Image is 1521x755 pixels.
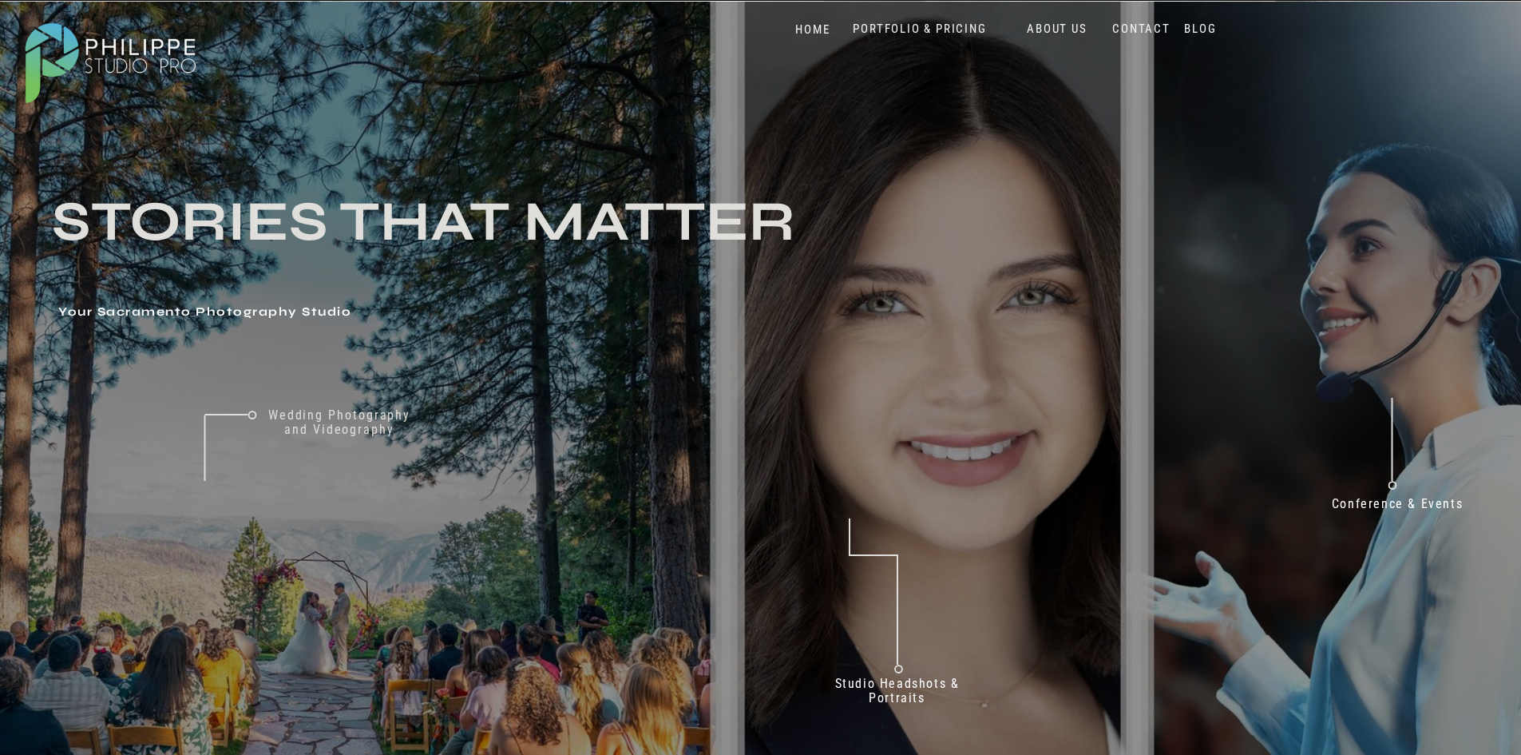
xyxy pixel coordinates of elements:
a: Studio Headshots & Portraits [816,677,979,711]
a: Conference & Events [1321,497,1474,519]
a: CONTACT [1109,22,1174,37]
a: ABOUT US [1024,22,1091,37]
a: HOME [779,22,847,38]
a: Wedding Photography and Videography [256,408,422,451]
a: PORTFOLIO & PRICING [847,22,993,37]
a: BLOG [1181,22,1221,37]
h2: Don't just take our word for it [783,387,1245,542]
h1: Your Sacramento Photography Studio [58,305,652,321]
h3: Stories that Matter [52,197,850,294]
p: 70+ 5 Star reviews on Google & Yelp [921,599,1136,642]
